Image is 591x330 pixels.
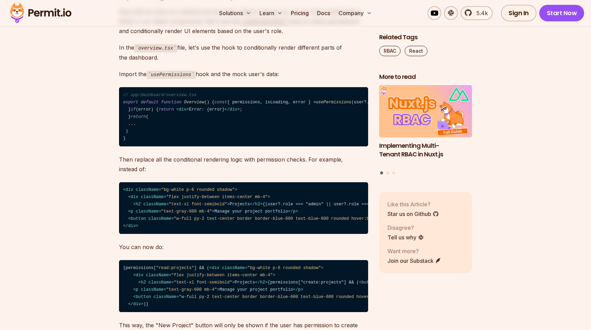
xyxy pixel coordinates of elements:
[387,200,439,208] p: Like this Article?
[131,209,133,214] span: p
[257,6,285,20] button: Learn
[230,107,237,112] span: div
[392,172,395,174] button: Go to slide 3
[144,202,166,207] span: className
[174,216,395,221] span: "w-full py-2 text-center border border-blue-600 text-blue-600 rounded hover:bg-blue-50"
[316,100,352,105] span: usePermissions
[293,287,303,292] span: </ >
[161,100,181,105] span: function
[119,242,368,252] p: You can now do:
[387,257,441,265] a: Join our Substack
[133,302,141,307] span: div
[379,85,472,176] div: Posts
[298,287,301,292] span: p
[136,273,144,278] span: div
[461,6,493,20] a: 5.4k
[379,142,472,159] h3: Implementing Multi-Tenant RBAC in Nuxt.js
[136,209,159,214] span: className
[166,287,217,292] span: "text-gray-600 mb-4"
[247,266,321,270] span: "bg-white p-6 rounded shadow"
[126,187,133,192] span: div
[128,224,136,228] span: div
[169,202,227,207] span: "text-xl font-semibold"
[133,202,229,207] span: < = >
[141,195,164,199] span: className
[133,273,275,278] span: < = >
[148,216,171,221] span: className
[501,5,536,21] a: Sign In
[255,280,268,285] span: </ >
[387,210,439,218] a: Star us on Github
[156,266,194,270] span: "read:projects"
[380,172,383,175] button: Go to slide 1
[387,247,441,255] p: Want more?
[171,273,273,278] span: "flex justify-between items-center mb-4"
[387,224,424,232] p: Disagree?
[128,209,214,214] span: < = >
[131,114,146,119] span: return
[159,107,174,112] span: return
[255,202,260,207] span: h2
[166,195,268,199] span: "flex justify-between items-center mb-4"
[119,182,368,234] code: Projects {(user?.role === "admin" || user?.role === "project_manager") && ( New Project )} Manage...
[154,295,176,299] span: className
[119,43,368,62] p: In the file, let's use the hook to conditionally render different parts of the dashboard.
[128,195,270,199] span: < = >
[225,107,240,112] span: </ >
[136,287,138,292] span: p
[136,295,151,299] span: button
[179,295,400,299] span: "w-full py-2 text-center border border-blue-600 text-blue-600 rounded hover:bg-blue-50"
[379,33,472,42] h2: Related Tags
[212,266,219,270] span: div
[141,280,146,285] span: h2
[250,202,263,207] span: </ >
[184,100,204,105] span: Overview
[379,85,472,167] a: Implementing Multi-Tenant RBAC in Nuxt.jsImplementing Multi-Tenant RBAC in Nuxt.js
[133,295,402,299] span: < = >
[148,280,171,285] span: className
[128,216,397,221] span: < = >
[131,195,138,199] span: div
[379,85,472,167] li: 1 of 3
[119,69,368,79] p: Import the hook and the mock user's data:
[288,6,312,20] a: Pricing
[141,100,158,105] span: default
[472,9,488,17] span: 5.4k
[176,107,189,112] span: < >
[136,187,159,192] span: className
[131,107,136,112] span: if
[133,287,219,292] span: < = >
[387,233,424,241] a: Tell us why
[128,302,143,307] span: </ >
[119,155,368,174] p: Then replace all the conditional rendering logic with permission checks. For example, instead of:
[293,209,295,214] span: p
[146,273,169,278] span: className
[539,5,584,21] a: Start Now
[405,46,427,56] a: React
[216,6,254,20] button: Solutions
[161,209,212,214] span: "text-gray-600 mb-4"
[138,280,235,285] span: < = >
[123,224,138,228] span: </ >
[174,280,232,285] span: "text-xl font-semibold"
[123,100,138,105] span: export
[123,93,197,97] span: // app/dashboard/overview.tsx
[362,280,377,285] span: button
[214,100,227,105] span: const
[141,287,164,292] span: className
[119,87,368,146] code: ( ) { { permissions, isLoading, error } = (user?. ); (!user || isLoading) { ; } (error) { ; } ( ....
[176,107,240,112] span: Error: {error}
[260,280,265,285] span: h2
[123,187,237,192] span: < = >
[379,85,472,138] img: Implementing Multi-Tenant RBAC in Nuxt.js
[359,280,580,285] span: < = >
[131,216,146,221] span: button
[379,73,472,81] h2: More to read
[147,71,196,79] code: usePermissions
[136,202,141,207] span: h2
[161,187,235,192] span: "bg-white p-6 rounded shadow"
[179,107,187,112] span: div
[288,209,298,214] span: </ >
[209,266,324,270] span: < = >
[119,260,368,312] code: {permissions[ ] && ( )}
